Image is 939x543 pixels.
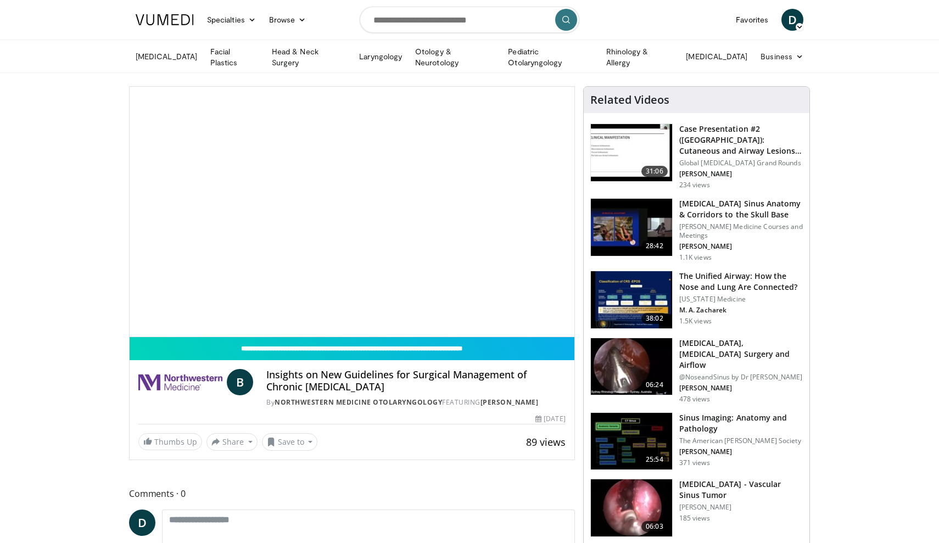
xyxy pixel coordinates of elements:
[641,166,668,177] span: 31:06
[130,87,574,337] video-js: Video Player
[129,510,155,536] a: D
[679,181,710,189] p: 234 views
[526,435,566,449] span: 89 views
[729,9,775,31] a: Favorites
[129,46,204,68] a: [MEDICAL_DATA]
[679,222,803,240] p: [PERSON_NAME] Medicine Courses and Meetings
[138,369,222,395] img: Northwestern Medicine Otolaryngology
[641,454,668,465] span: 25:54
[679,458,710,467] p: 371 views
[136,14,194,25] img: VuMedi Logo
[679,159,803,167] p: Global [MEDICAL_DATA] Grand Rounds
[781,9,803,31] a: D
[600,46,680,68] a: Rhinology & Allergy
[679,124,803,156] h3: Case Presentation #2 ([GEOGRAPHIC_DATA]): Cutaneous and Airway Lesions i…
[679,395,710,404] p: 478 views
[266,398,565,407] div: By FEATURING
[227,369,253,395] a: B
[641,240,668,251] span: 28:42
[679,306,803,315] p: M. A. Zacharek
[265,46,353,68] a: Head & Neck Surgery
[360,7,579,33] input: Search topics, interventions
[679,198,803,220] h3: [MEDICAL_DATA] Sinus Anatomy & Corridors to the Skull Base
[679,436,803,445] p: The American [PERSON_NAME] Society
[590,338,803,404] a: 06:24 [MEDICAL_DATA],[MEDICAL_DATA] Surgery and Airflow @NoseandSinus by Dr [PERSON_NAME] [PERSON...
[679,242,803,251] p: [PERSON_NAME]
[591,199,672,256] img: 276d523b-ec6d-4eb7-b147-bbf3804ee4a7.150x105_q85_crop-smart_upscale.jpg
[590,412,803,471] a: 25:54 Sinus Imaging: Anatomy and Pathology The American [PERSON_NAME] Society [PERSON_NAME] 371 v...
[591,271,672,328] img: fce5840f-3651-4d2e-85b0-3edded5ac8fb.150x105_q85_crop-smart_upscale.jpg
[409,46,501,68] a: Otology & Neurotology
[679,479,803,501] h3: [MEDICAL_DATA] - Vascular Sinus Tumor
[591,338,672,395] img: 5c1a841c-37ed-4666-a27e-9093f124e297.150x105_q85_crop-smart_upscale.jpg
[679,170,803,178] p: [PERSON_NAME]
[679,253,712,262] p: 1.1K views
[679,514,710,523] p: 185 views
[480,398,539,407] a: [PERSON_NAME]
[262,9,313,31] a: Browse
[591,124,672,181] img: 283069f7-db48-4020-b5ba-d883939bec3b.150x105_q85_crop-smart_upscale.jpg
[679,295,803,304] p: [US_STATE] Medicine
[266,369,565,393] h4: Insights on New Guidelines for Surgical Management of Chronic [MEDICAL_DATA]
[590,271,803,329] a: 38:02 The Unified Airway: How the Nose and Lung Are Connected? [US_STATE] Medicine M. A. Zacharek...
[138,433,202,450] a: Thumbs Up
[206,433,258,451] button: Share
[641,521,668,532] span: 06:03
[754,46,810,68] a: Business
[679,338,803,371] h3: [MEDICAL_DATA],[MEDICAL_DATA] Surgery and Airflow
[204,46,265,68] a: Facial Plastics
[590,93,669,107] h4: Related Videos
[501,46,599,68] a: Pediatric Otolaryngology
[679,271,803,293] h3: The Unified Airway: How the Nose and Lung Are Connected?
[679,412,803,434] h3: Sinus Imaging: Anatomy and Pathology
[590,479,803,537] a: 06:03 [MEDICAL_DATA] - Vascular Sinus Tumor [PERSON_NAME] 185 views
[679,46,754,68] a: [MEDICAL_DATA]
[353,46,409,68] a: Laryngology
[275,398,442,407] a: Northwestern Medicine Otolaryngology
[535,414,565,424] div: [DATE]
[641,313,668,324] span: 38:02
[590,198,803,262] a: 28:42 [MEDICAL_DATA] Sinus Anatomy & Corridors to the Skull Base [PERSON_NAME] Medicine Courses a...
[679,503,803,512] p: [PERSON_NAME]
[641,379,668,390] span: 06:24
[679,317,712,326] p: 1.5K views
[129,486,575,501] span: Comments 0
[200,9,262,31] a: Specialties
[679,373,803,382] p: @NoseandSinus by Dr [PERSON_NAME]
[262,433,318,451] button: Save to
[590,124,803,189] a: 31:06 Case Presentation #2 ([GEOGRAPHIC_DATA]): Cutaneous and Airway Lesions i… Global [MEDICAL_D...
[591,479,672,536] img: 9ed0e65e-186e-47f9-881c-899f9222644a.150x105_q85_crop-smart_upscale.jpg
[679,447,803,456] p: [PERSON_NAME]
[591,413,672,470] img: 5d00bf9a-6682-42b9-8190-7af1e88f226b.150x105_q85_crop-smart_upscale.jpg
[679,384,803,393] p: [PERSON_NAME]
